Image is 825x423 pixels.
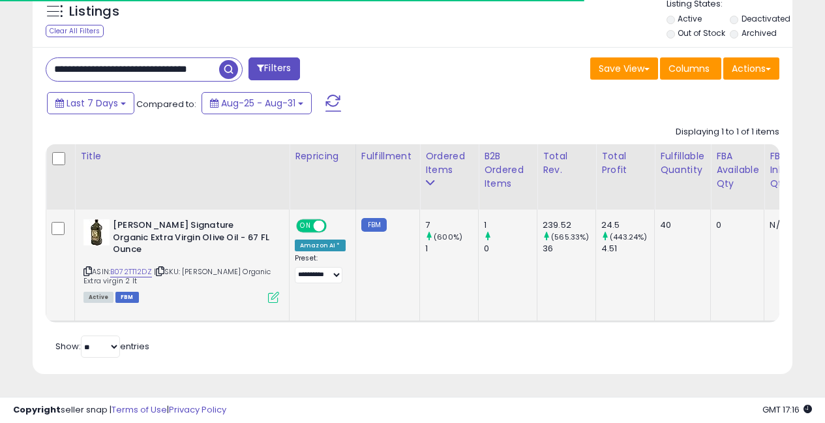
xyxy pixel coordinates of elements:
div: 36 [543,243,595,255]
div: Preset: [295,254,346,283]
span: ON [297,221,314,232]
div: FBA Available Qty [716,149,758,191]
div: N/A [770,219,804,231]
span: Aug-25 - Aug-31 [221,97,295,110]
a: Privacy Policy [169,403,226,416]
div: 239.52 [543,219,595,231]
div: 1 [425,243,478,255]
button: Aug-25 - Aug-31 [202,92,312,114]
button: Filters [248,57,299,80]
div: 1 [484,219,537,231]
button: Save View [590,57,658,80]
label: Deactivated [742,13,790,24]
div: Fulfillment [361,149,414,163]
small: (565.33%) [551,232,589,242]
b: [PERSON_NAME] Signature Organic Extra Virgin Olive Oil - 67 FL Ounce [113,219,271,259]
div: Ordered Items [425,149,473,177]
small: (443.24%) [610,232,647,242]
label: Active [678,13,702,24]
small: (600%) [434,232,462,242]
span: FBM [115,292,139,303]
div: Fulfillable Quantity [660,149,705,177]
label: Archived [742,27,777,39]
div: 4.51 [601,243,654,255]
a: Terms of Use [112,403,167,416]
img: 413ortkanDL._SL40_.jpg [83,219,110,245]
label: Out of Stock [678,27,725,39]
a: B072TT12DZ [110,266,152,277]
span: Last 7 Days [67,97,118,110]
div: 7 [425,219,478,231]
span: OFF [325,221,346,232]
span: 2025-09-8 17:16 GMT [762,403,812,416]
div: Total Rev. [543,149,590,177]
span: | SKU: [PERSON_NAME] Organic Extra virgin 2 lt [83,266,271,286]
button: Actions [723,57,779,80]
span: Compared to: [136,98,196,110]
div: FBA inbound Qty [770,149,809,191]
div: 0 [716,219,754,231]
div: seller snap | | [13,404,226,416]
div: Title [80,149,284,163]
small: FBM [361,218,387,232]
div: Total Profit [601,149,649,177]
span: Columns [668,62,710,75]
div: Repricing [295,149,350,163]
div: 40 [660,219,700,231]
h5: Listings [69,3,119,21]
button: Columns [660,57,721,80]
div: B2B Ordered Items [484,149,532,191]
div: 24.5 [601,219,654,231]
div: Amazon AI * [295,240,346,251]
span: All listings currently available for purchase on Amazon [83,292,113,303]
div: 0 [484,243,537,255]
div: Displaying 1 to 1 of 1 items [676,126,779,138]
div: ASIN: [83,219,279,302]
span: Show: entries [55,340,149,352]
button: Last 7 Days [47,92,134,114]
div: Clear All Filters [46,25,104,37]
strong: Copyright [13,403,61,416]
